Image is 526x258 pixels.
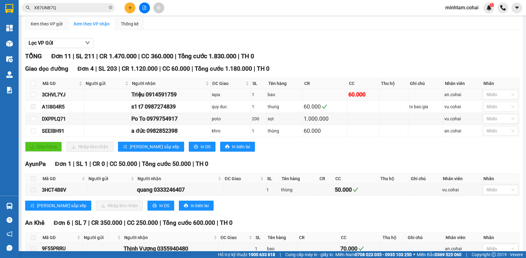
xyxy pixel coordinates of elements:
span: | [138,52,140,60]
th: CR [303,78,347,89]
span: | [96,52,98,60]
img: phone-icon [500,5,506,11]
div: quang 0333246407 [137,185,222,194]
span: Mã GD [43,234,76,241]
div: 3HCT4B8V [42,186,86,194]
div: A1I8G4R5 [42,103,83,111]
div: s1 t7 0987274839 [131,102,209,111]
th: CR [318,174,334,184]
span: Người nhận [132,80,204,87]
span: CC 250.000 [127,219,158,226]
span: | [95,65,97,72]
span: aim [156,6,161,10]
span: | [89,160,91,167]
span: CC 360.000 [141,52,173,60]
div: 70.000 [340,244,380,253]
td: 3CHVL7YJ [41,89,84,101]
th: CC [334,174,379,184]
button: plus [125,2,135,13]
span: | [107,160,108,167]
strong: 0708 023 035 - 0935 103 250 [355,252,412,257]
span: Tổng cước 1.830.000 [178,52,236,60]
div: 1 [252,103,265,110]
span: CC 50.000 [110,160,137,167]
span: CR 350.000 [91,219,122,226]
span: Mã GD [43,80,78,87]
div: thung [268,103,302,110]
span: | [119,65,120,72]
span: TH 0 [241,52,254,60]
div: an.cohai [444,127,481,134]
span: AyunPa [25,160,46,167]
span: Lọc VP Gửi [29,39,53,47]
button: Lọc VP Gửi [25,38,93,48]
span: 1 [491,3,493,7]
img: warehouse-icon [6,71,13,78]
th: Nhân viên [444,233,482,243]
span: caret-down [514,5,520,11]
input: Tìm tên, số ĐT hoặc mã đơn [34,4,107,11]
span: search [26,6,30,10]
div: vu.cohai [442,186,481,193]
span: | [193,160,194,167]
span: Đơn 6 [54,219,70,226]
sup: 1 [490,3,494,7]
span: | [124,219,125,226]
span: Tổng cước 50.000 [142,160,191,167]
span: ĐC Giao [225,175,259,182]
span: file-add [142,6,147,10]
th: Ghi chú [406,233,444,243]
span: ⚪️ [413,253,415,256]
img: warehouse-icon [6,40,13,47]
strong: 1900 633 818 [248,252,275,257]
div: 200 [252,115,265,122]
img: warehouse-icon [6,56,13,62]
div: 1 [252,127,265,134]
span: [PERSON_NAME] sắp xếp [37,202,86,209]
div: Xem theo VP nhận [74,20,110,27]
th: Thu hộ [379,78,408,89]
div: poto [212,115,250,122]
span: | [72,219,73,226]
div: thùng [281,186,317,193]
span: An Khê [25,219,44,226]
td: 3HCT4B8V [41,184,87,196]
span: Đơn 4 [78,65,94,72]
td: DXPPLQ71 [41,113,84,125]
th: CR [297,233,339,243]
th: SL [265,174,280,184]
span: | [280,251,281,258]
button: caret-down [511,2,522,13]
span: minhtam.cohai [440,4,483,11]
span: TH 0 [257,65,270,72]
img: warehouse-icon [6,203,13,209]
div: iapa [212,91,250,98]
span: Đơn 1 [55,160,71,167]
span: check [322,104,327,109]
span: SL 7 [75,219,87,226]
span: Cung cấp máy in - giấy in: [285,251,334,258]
button: uploadGiao hàng [25,142,62,152]
th: Tên hàng [267,78,303,89]
div: 1.000.000 [304,114,346,123]
div: an.cohai [445,245,481,252]
span: In DS [201,143,211,150]
span: | [238,52,239,60]
img: solution-icon [6,87,13,93]
span: Mã GD [43,175,80,182]
span: | [159,65,161,72]
div: SEEIBH91 [42,127,83,135]
span: SL 203 [98,65,117,72]
th: SL [254,233,266,243]
th: Nhân viên [443,78,482,89]
th: CC [339,233,381,243]
span: | [217,219,218,226]
span: SL 211 [76,52,95,60]
span: down [85,40,90,45]
span: TH 0 [196,160,208,167]
div: Nhãn [483,234,518,241]
div: Po To 0979754917 [131,114,209,123]
td: 9F55PRRU [41,243,82,255]
div: 1 [252,91,265,98]
td: A1I8G4R5 [41,101,84,113]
